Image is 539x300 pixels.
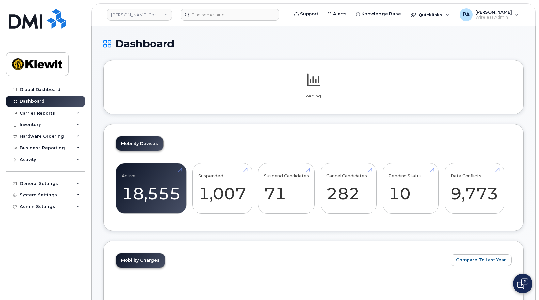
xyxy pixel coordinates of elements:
[388,167,433,210] a: Pending Status 10
[116,136,163,151] a: Mobility Devices
[198,167,246,210] a: Suspended 1,007
[326,167,371,210] a: Cancel Candidates 282
[451,167,498,210] a: Data Conflicts 9,773
[116,93,512,99] p: Loading...
[264,167,309,210] a: Suspend Candidates 71
[116,253,165,268] a: Mobility Charges
[456,257,506,263] span: Compare To Last Year
[451,254,512,266] button: Compare To Last Year
[103,38,524,49] h1: Dashboard
[122,167,181,210] a: Active 18,555
[517,278,528,289] img: Open chat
